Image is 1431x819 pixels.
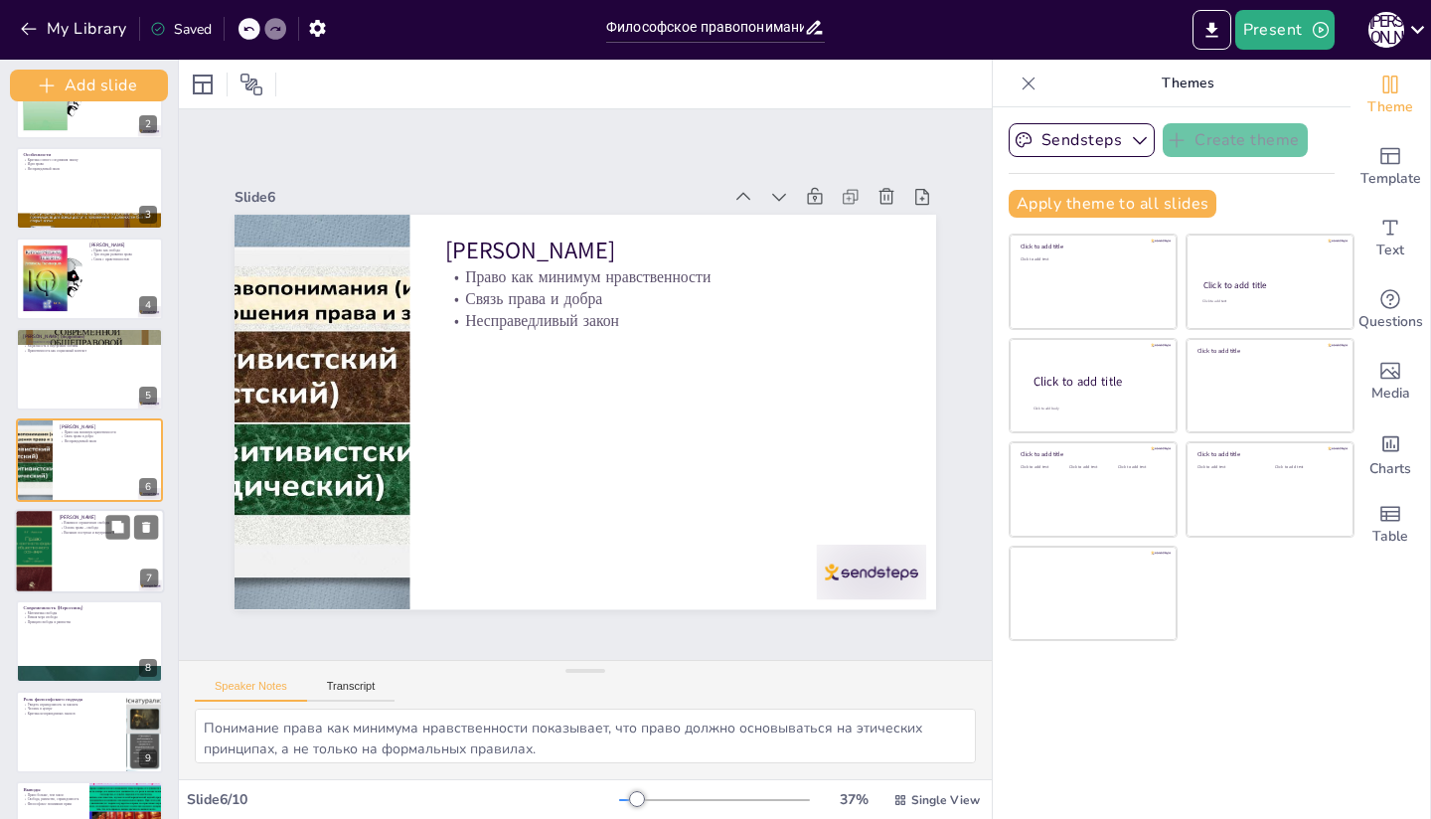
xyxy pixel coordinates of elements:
p: Выводы [23,785,81,792]
p: [PERSON_NAME] (подробнее) [23,332,155,339]
div: Click to add text [1202,299,1335,304]
div: Click to add title [1197,347,1340,355]
p: Themes [1044,60,1331,107]
p: Роль философского подхода [23,695,118,702]
div: Click to add title [1203,279,1336,291]
p: Критика слепого следования закону [23,157,155,162]
p: Моральность и внутренние мотивы [23,344,155,349]
span: Single View [911,792,980,808]
div: Slide 6 / 10 [187,790,619,809]
div: 3 [139,206,157,224]
p: Абстрактное право [23,339,155,344]
p: Связь права и добра [60,434,155,439]
div: Add charts and graphs [1351,417,1430,489]
div: 3 [16,147,163,230]
button: Export to PowerPoint [1192,10,1231,50]
p: Внешние поступки и внутренние мотивы [60,529,157,534]
textarea: Понимание права как минимума нравственности показывает, что право должно основываться на этически... [195,709,976,763]
div: Change the overall theme [1351,60,1430,131]
div: 4 [16,238,163,320]
span: Position [239,73,263,96]
div: 8 [16,600,163,683]
span: Template [1360,168,1421,190]
button: Duplicate Slide [105,515,129,539]
div: 5 [16,328,163,410]
p: Критика несправедливых законов [23,711,118,716]
div: А [PERSON_NAME] [1368,12,1404,48]
div: 8 [139,659,157,677]
button: Add slide [10,70,168,101]
button: А [PERSON_NAME] [1368,10,1404,50]
div: Add text boxes [1351,203,1430,274]
span: Text [1376,240,1404,261]
p: Идея права [23,162,155,167]
div: Click to add text [1118,465,1163,470]
span: Table [1372,526,1408,548]
div: 9 [16,691,163,773]
p: Взаимное ограничение свободы [60,520,157,525]
p: Особенности [23,151,155,158]
p: Современность (Нерсесянц) [23,604,155,611]
p: Равная мера свободы [23,615,155,620]
p: [PERSON_NAME] [578,180,907,541]
p: Свобода, равенство, справедливость [23,797,81,802]
div: 37 % [830,790,877,809]
p: Основа права – свобода [60,525,157,530]
div: 4 [139,296,157,314]
span: Media [1371,383,1410,405]
p: Нравственность как социальный контекст [23,348,155,353]
p: Право как минимум нравственности [562,202,883,556]
span: Questions [1358,311,1423,333]
div: 7 [140,569,158,586]
button: Present [1235,10,1335,50]
div: 9 [139,749,157,767]
p: Математика свободы [23,611,155,616]
p: Право как свобода [89,248,156,253]
div: Click to add text [1069,465,1114,470]
div: Click to add title [1197,450,1340,458]
p: Увидеть справедливость за законом [23,702,118,707]
div: Add images, graphics, shapes or video [1351,346,1430,417]
p: Несправедливый закон [23,167,155,172]
button: Speaker Notes [195,680,307,702]
div: Click to add text [1021,257,1163,262]
div: Get real-time input from your audience [1351,274,1430,346]
div: Add ready made slides [1351,131,1430,203]
p: Человек в центре [23,707,118,712]
div: 6 [139,478,157,496]
div: Click to add title [1021,450,1163,458]
div: Click to add text [1021,465,1065,470]
div: Click to add text [1275,465,1338,470]
button: Delete Slide [134,515,158,539]
div: 6 [16,418,163,501]
p: Философское понимание права [23,801,81,806]
div: Saved [150,20,212,39]
div: Add a table [1351,489,1430,561]
p: [PERSON_NAME] [60,513,157,520]
span: Theme [1367,96,1413,118]
p: Право больше, чем закон [23,792,81,797]
input: Insert title [606,13,804,42]
p: [PERSON_NAME] [60,422,155,429]
button: Sendsteps [1009,123,1155,157]
div: Layout [187,69,219,100]
button: Create theme [1163,123,1308,157]
button: My Library [15,13,135,45]
p: Связь с нравственностью [89,257,156,262]
span: Charts [1369,458,1411,480]
p: Несправедливый закон [531,231,852,584]
p: Связь права и добра [547,217,868,571]
div: 7 [15,509,165,593]
p: Право как минимум нравственности [60,429,155,434]
p: [PERSON_NAME] [89,242,156,248]
p: Несправедливый закон [60,438,155,443]
div: Click to add title [1021,243,1163,250]
div: Click to add title [1033,373,1161,390]
button: Apply theme to all slides [1009,190,1216,218]
p: Три стадии развития права [89,252,156,257]
div: 2 [139,115,157,133]
div: Click to add body [1033,406,1159,410]
button: Transcript [307,680,396,702]
p: Принцип свободы и равенства [23,620,155,625]
div: Click to add text [1197,465,1260,470]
